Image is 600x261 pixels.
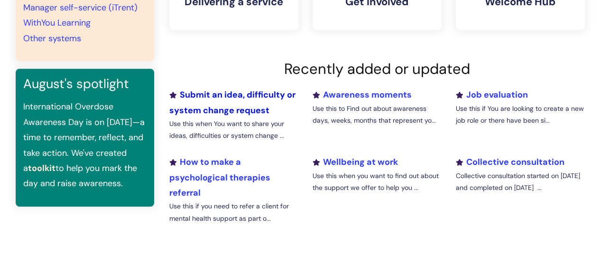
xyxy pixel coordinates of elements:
a: Wellbeing at work [312,156,397,168]
a: toolkit [28,162,55,174]
p: Use this when You want to share your ideas, difficulties or system change ... [169,118,298,142]
a: Submit an idea, difficulty or system change request [169,89,295,116]
p: Collective consultation started on [DATE] and completed on [DATE] ... [455,170,584,194]
h3: August's spotlight [23,76,147,91]
a: How to make a psychological therapies referral [169,156,270,198]
a: Other systems [23,33,81,44]
a: Job evaluation [455,89,527,100]
a: Collective consultation [455,156,564,168]
p: Use this if you need to refer a client for mental health support as part o... [169,200,298,224]
p: Use this when you want to find out about the support we offer to help you ... [312,170,441,194]
p: Use this to Find out about awareness days, weeks, months that represent yo... [312,103,441,126]
p: Use this if You are looking to create a new job role or there have been si... [455,103,584,126]
a: Manager self-service (iTrent) [23,2,138,13]
a: WithYou Learning [23,17,91,28]
h2: Recently added or updated [169,60,585,78]
p: International Overdose Awareness Day is on [DATE]—a time to remember, reflect, and take action. W... [23,99,147,191]
a: Awareness moments [312,89,411,100]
